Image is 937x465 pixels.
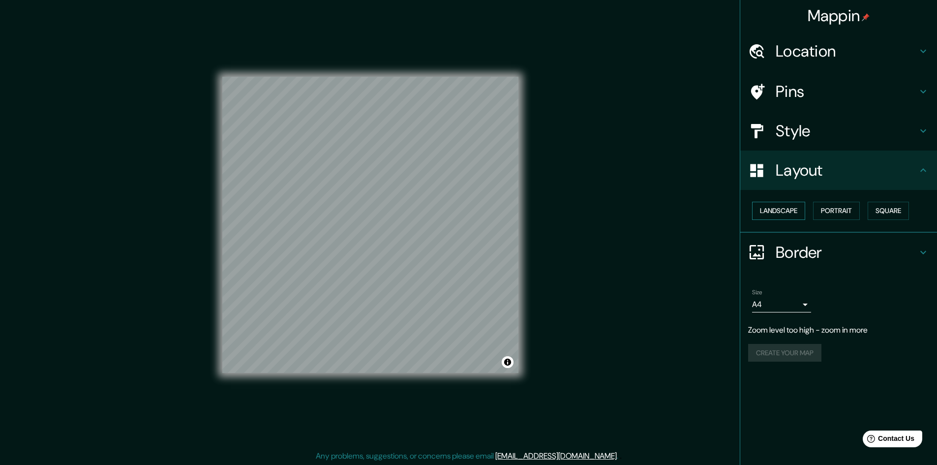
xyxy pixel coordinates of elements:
div: . [618,450,620,462]
iframe: Help widget launcher [849,427,926,454]
h4: Layout [776,160,917,180]
div: Border [740,233,937,272]
canvas: Map [222,77,518,373]
div: A4 [752,297,811,312]
label: Size [752,288,762,296]
div: Style [740,111,937,151]
button: Square [868,202,909,220]
button: Toggle attribution [502,356,514,368]
div: Location [740,31,937,71]
h4: Pins [776,82,917,101]
div: Pins [740,72,937,111]
p: Any problems, suggestions, or concerns please email . [316,450,618,462]
img: pin-icon.png [862,13,870,21]
button: Portrait [813,202,860,220]
p: Zoom level too high - zoom in more [748,324,929,336]
a: [EMAIL_ADDRESS][DOMAIN_NAME] [495,451,617,461]
div: . [620,450,622,462]
button: Landscape [752,202,805,220]
h4: Mappin [808,6,870,26]
h4: Border [776,243,917,262]
h4: Style [776,121,917,141]
h4: Location [776,41,917,61]
div: Layout [740,151,937,190]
